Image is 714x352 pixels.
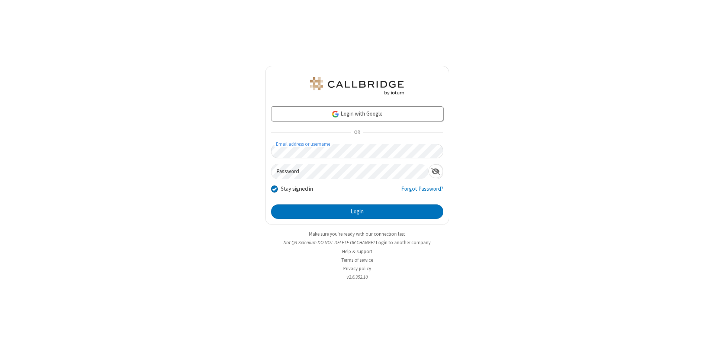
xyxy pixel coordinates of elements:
input: Password [271,164,428,179]
a: Terms of service [341,257,373,263]
div: Show password [428,164,443,178]
a: Forgot Password? [401,185,443,199]
input: Email address or username [271,144,443,158]
li: Not QA Selenium DO NOT DELETE OR CHANGE? [265,239,449,246]
li: v2.6.352.10 [265,274,449,281]
img: QA Selenium DO NOT DELETE OR CHANGE [309,77,405,95]
span: OR [351,127,363,138]
a: Help & support [342,248,372,255]
a: Make sure you're ready with our connection test [309,231,405,237]
label: Stay signed in [281,185,313,193]
a: Privacy policy [343,265,371,272]
img: google-icon.png [331,110,340,118]
button: Login to another company [376,239,431,246]
button: Login [271,204,443,219]
a: Login with Google [271,106,443,121]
